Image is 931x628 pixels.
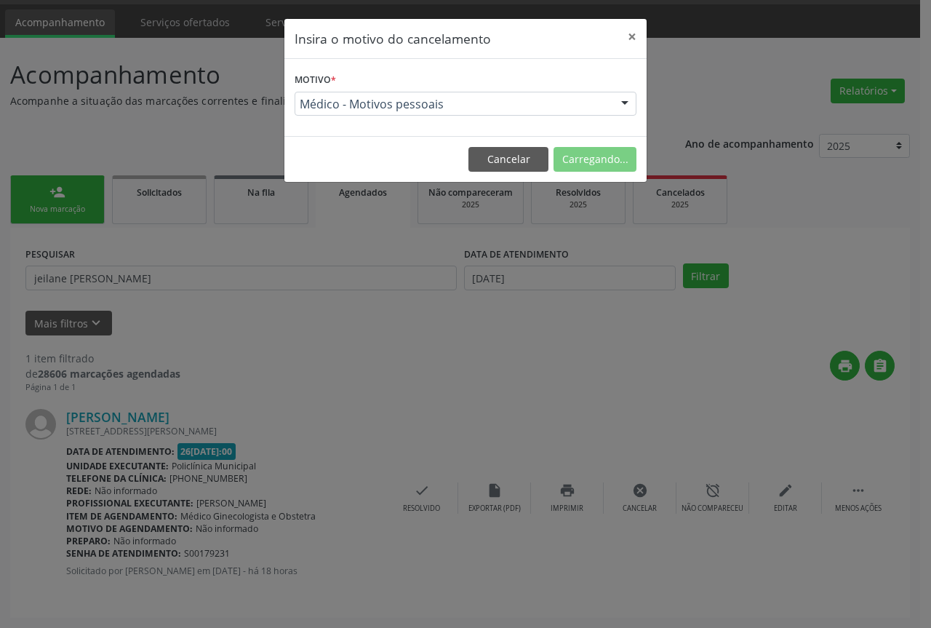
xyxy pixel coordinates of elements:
[300,97,607,111] span: Médico - Motivos pessoais
[295,29,491,48] h5: Insira o motivo do cancelamento
[295,69,336,92] label: Motivo
[468,147,548,172] button: Cancelar
[554,147,636,172] button: Carregando...
[618,19,647,55] button: Close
